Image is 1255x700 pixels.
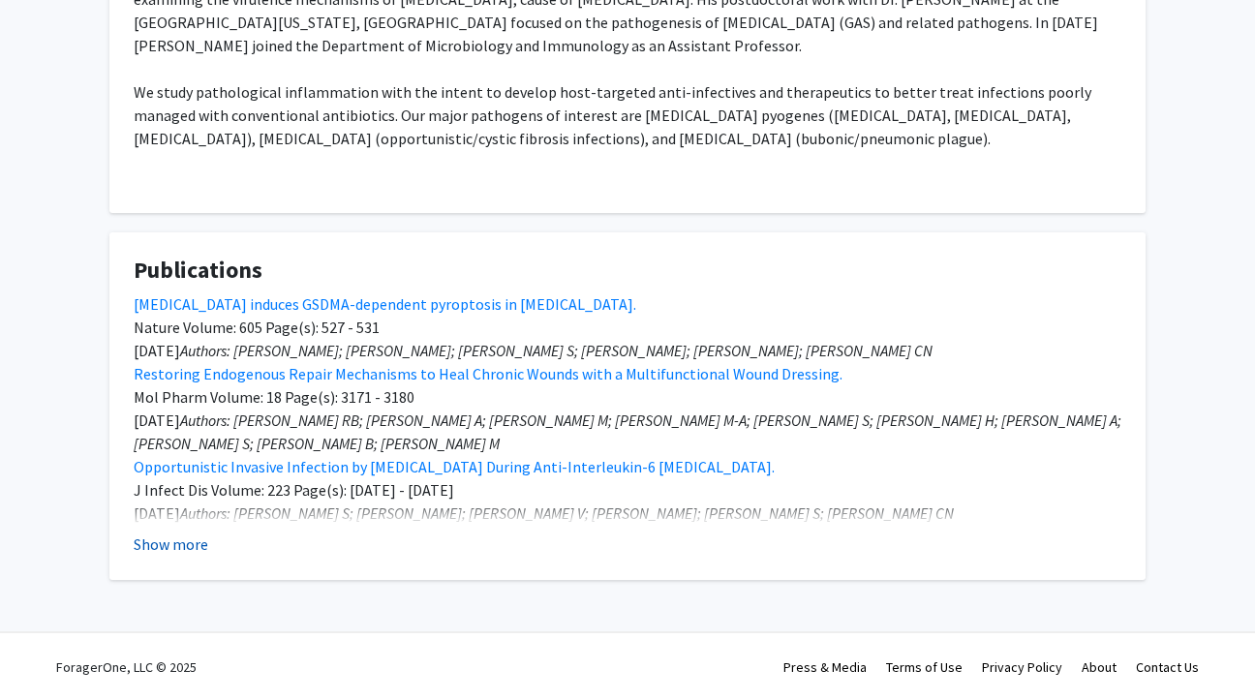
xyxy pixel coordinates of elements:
h4: Publications [134,257,1121,285]
em: Authors: [PERSON_NAME] RB; [PERSON_NAME] A; [PERSON_NAME] M; [PERSON_NAME] M-A; [PERSON_NAME] S; ... [134,411,1121,453]
a: Press & Media [783,658,867,676]
a: About [1082,658,1117,676]
a: Restoring Endogenous Repair Mechanisms to Heal Chronic Wounds with a Multifunctional Wound Dressing. [134,364,842,383]
iframe: Chat [15,613,82,685]
a: [MEDICAL_DATA] induces GSDMA-dependent pyroptosis in [MEDICAL_DATA]. [134,294,636,314]
a: Privacy Policy [982,658,1062,676]
a: Opportunistic Invasive Infection by [MEDICAL_DATA] During Anti-Interleukin-6 [MEDICAL_DATA]. [134,457,775,476]
a: Terms of Use [886,658,963,676]
button: Show more [134,533,208,556]
em: Authors: [PERSON_NAME] S; [PERSON_NAME]; [PERSON_NAME] V; [PERSON_NAME]; [PERSON_NAME] S; [PERSON... [180,503,954,523]
em: Authors: [PERSON_NAME]; [PERSON_NAME]; [PERSON_NAME] S; [PERSON_NAME]; [PERSON_NAME]; [PERSON_NAM... [180,341,933,360]
a: Contact Us [1136,658,1199,676]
